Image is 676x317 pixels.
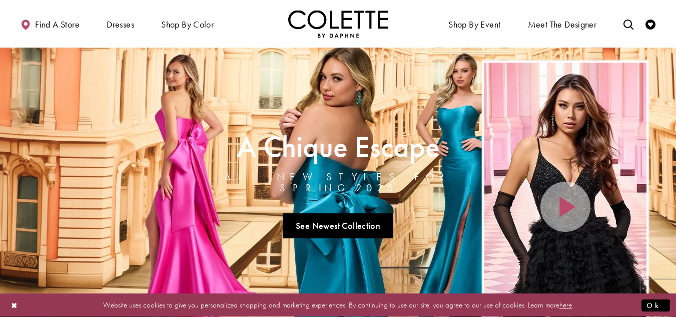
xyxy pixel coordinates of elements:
a: Check Wishlist [643,10,658,38]
span: Meet the designer [528,20,597,30]
a: See Newest Collection A Chique Escape All New Styles For Spring 2025 [283,213,394,238]
span: Find a store [35,20,80,30]
a: here [559,300,572,310]
a: Toggle search [621,10,636,38]
a: Find a store [18,10,82,38]
button: Submit Dialog [641,299,670,311]
button: Close Dialog [6,296,23,314]
img: Colette by Daphne [288,10,388,38]
span: Shop by color [161,20,214,30]
a: Meet the designer [525,10,599,38]
ul: Slider Links [194,209,482,242]
span: Shop By Event [446,10,503,38]
span: Shop By Event [448,20,500,30]
a: Visit Home Page [288,10,388,38]
span: Dresses [107,20,134,30]
p: Website uses cookies to give you personalized shopping and marketing experiences. By continuing t... [72,298,604,312]
span: Dresses [104,10,137,38]
span: Shop by color [159,10,216,38]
